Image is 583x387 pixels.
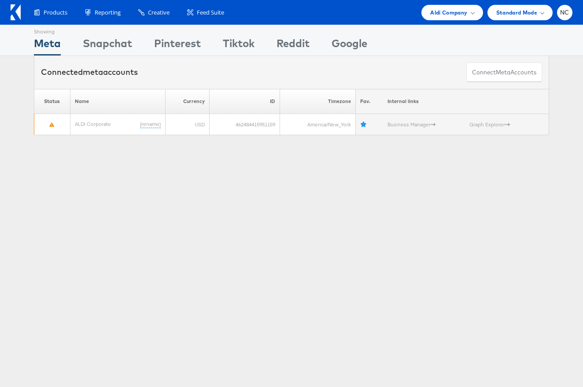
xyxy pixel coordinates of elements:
div: Google [332,36,367,55]
span: meta [496,68,510,77]
td: America/New_York [280,114,356,135]
div: Showing [34,25,61,36]
button: ConnectmetaAccounts [466,63,542,82]
span: Feed Suite [197,8,224,17]
th: ID [210,89,280,114]
td: USD [165,114,210,135]
a: (rename) [140,121,161,128]
span: Standard Mode [496,8,537,17]
td: 462484415951159 [210,114,280,135]
div: Tiktok [223,36,255,55]
span: Products [44,8,67,17]
a: Business Manager [387,121,435,128]
div: Meta [34,36,61,55]
th: Status [34,89,70,114]
span: Creative [148,8,170,17]
span: Aldi Company [430,8,467,17]
div: Pinterest [154,36,201,55]
a: ALDI Corporate [75,121,111,127]
div: Reddit [277,36,310,55]
span: meta [83,67,103,77]
th: Timezone [280,89,356,114]
div: Connected accounts [41,66,138,78]
th: Name [70,89,165,114]
th: Currency [165,89,210,114]
span: NC [560,10,569,15]
div: Snapchat [83,36,132,55]
span: Reporting [95,8,121,17]
a: Graph Explorer [469,121,510,128]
